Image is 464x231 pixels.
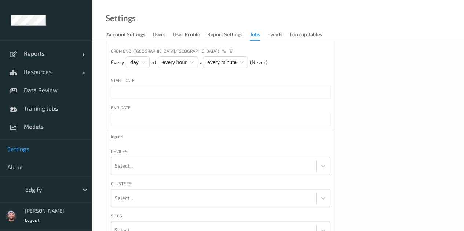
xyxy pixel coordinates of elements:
div: Start Date [111,77,135,83]
span: at [151,59,156,66]
a: Lookup Tables [290,30,329,40]
div: users [153,31,165,40]
span: day [130,57,145,68]
div: Clusters: [111,180,132,187]
span: Every [111,59,124,66]
div: Sites: [111,212,123,219]
label: inputs [111,134,184,143]
div: Jobs [250,31,260,41]
div: Report Settings [207,31,242,40]
div: Lookup Tables [290,31,322,40]
div: Account Settings [106,31,145,40]
a: Account Settings [106,30,153,40]
span: (Never) [250,59,267,66]
div: Cron End [111,48,330,56]
a: Settings [106,15,136,22]
span: ([GEOGRAPHIC_DATA]/[GEOGRAPHIC_DATA]) [131,48,219,54]
a: User Profile [173,30,207,40]
a: events [267,30,290,40]
span: : [200,59,201,66]
a: Jobs [250,30,267,41]
a: users [153,30,173,40]
div: events [267,31,282,40]
a: Report Settings [207,30,250,40]
div: User Profile [173,31,200,40]
div: Devices: [111,148,129,154]
div: End Date [111,104,131,111]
